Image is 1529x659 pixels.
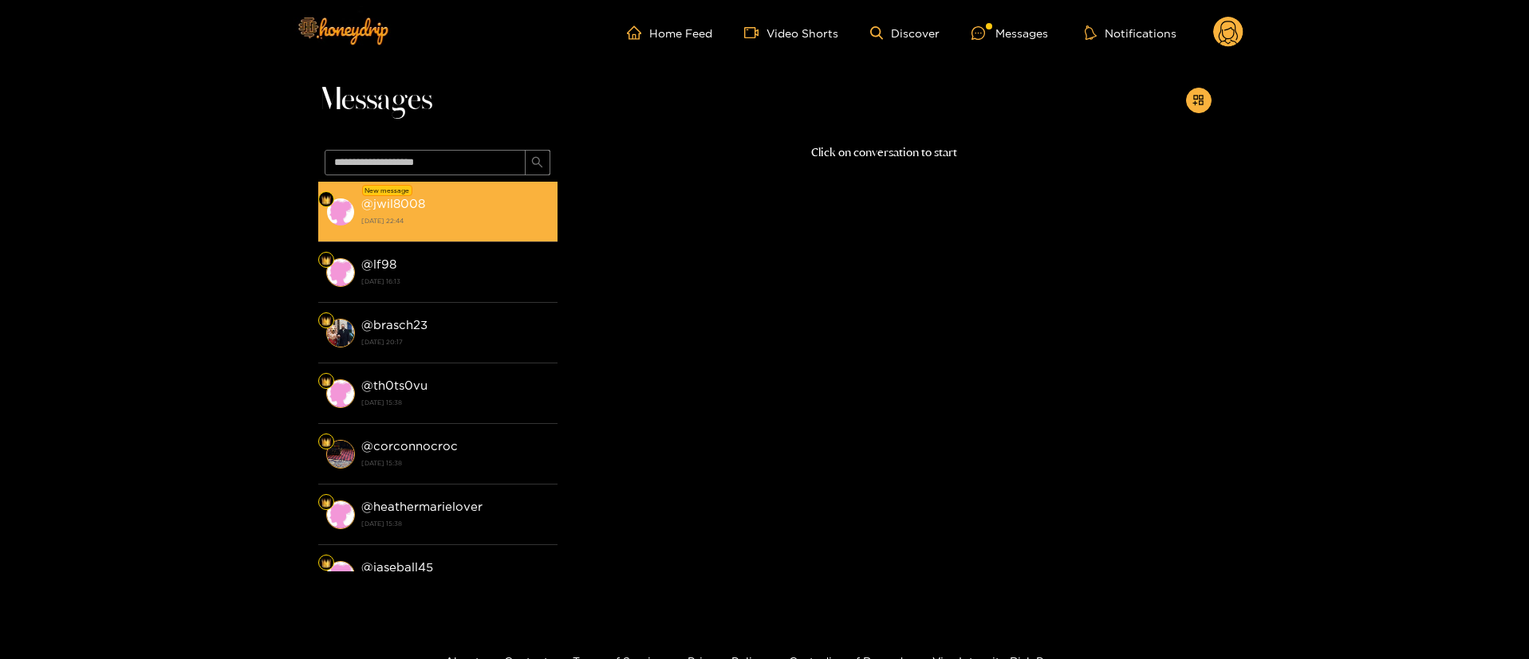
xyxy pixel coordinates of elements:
[318,81,432,120] span: Messages
[361,197,425,210] strong: @ jwil8008
[531,156,543,170] span: search
[321,316,331,326] img: Fan Level
[627,25,649,40] span: home
[326,198,355,226] img: conversation
[361,214,550,228] strong: [DATE] 22:44
[361,257,396,271] strong: @ lf98
[361,560,433,574] strong: @ jaseball45
[971,24,1048,42] div: Messages
[361,379,428,392] strong: @ th0ts0vu
[1186,88,1212,113] button: appstore-add
[361,516,550,531] strong: [DATE] 15:38
[326,258,355,287] img: conversation
[361,318,428,331] strong: @ brasch23
[361,395,550,410] strong: [DATE] 15:38
[361,456,550,470] strong: [DATE] 15:38
[326,440,355,469] img: conversation
[1080,25,1181,41] button: Notifications
[558,143,1212,162] p: Click on conversation to start
[362,185,412,196] div: New message
[1192,94,1204,108] span: appstore-add
[326,500,355,529] img: conversation
[744,25,766,40] span: video-camera
[361,439,458,453] strong: @ corconnocroc
[361,274,550,288] strong: [DATE] 16:13
[321,377,331,386] img: Fan Level
[744,25,838,40] a: Video Shorts
[321,195,331,205] img: Fan Level
[870,26,940,40] a: Discover
[361,500,483,513] strong: @ heathermarielover
[321,559,331,568] img: Fan Level
[326,379,355,408] img: conversation
[525,150,550,175] button: search
[321,437,331,447] img: Fan Level
[361,335,550,349] strong: [DATE] 20:17
[326,319,355,347] img: conversation
[321,256,331,265] img: Fan Level
[321,498,331,508] img: Fan Level
[326,561,355,590] img: conversation
[627,25,712,40] a: Home Feed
